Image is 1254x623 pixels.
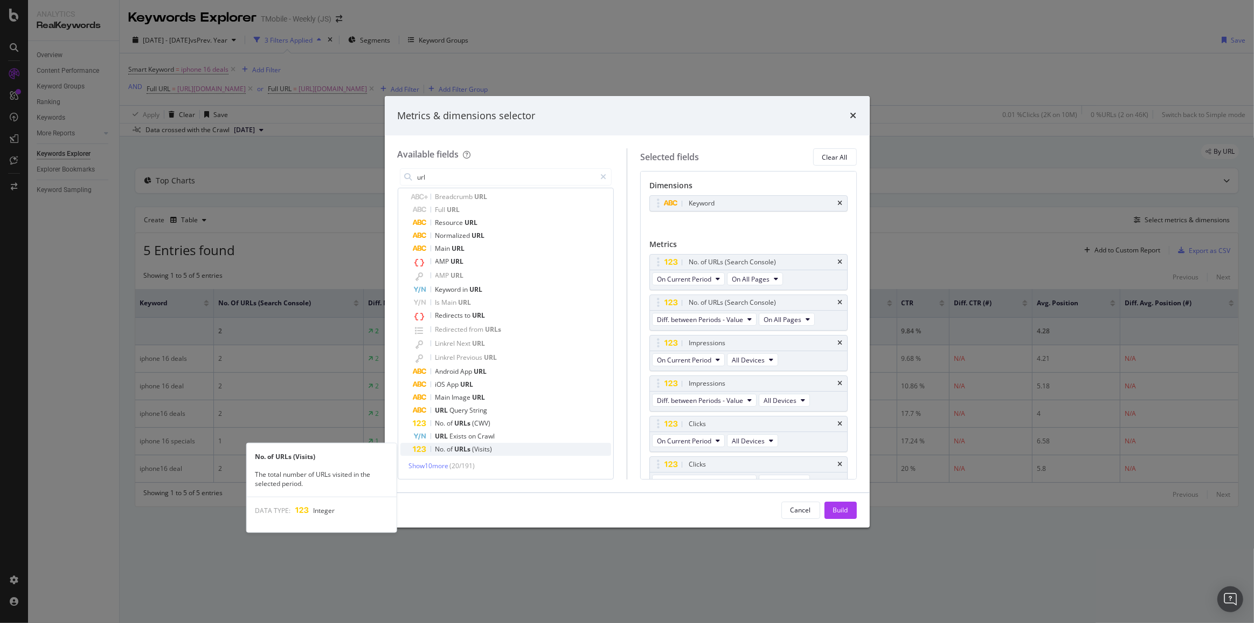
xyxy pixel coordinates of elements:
[791,505,811,515] div: Cancel
[452,244,465,253] span: URL
[764,315,801,324] span: On All Pages
[640,151,699,163] div: Selected fields
[649,295,848,331] div: No. of URLs (Search Console)timesDiff. between Periods - ValueOn All Pages
[732,275,770,284] span: On All Pages
[822,153,848,162] div: Clear All
[435,298,442,307] span: Is
[813,148,857,166] button: Clear All
[246,469,396,488] div: The total number of URLs visited in the selected period.
[838,421,843,427] div: times
[473,311,486,320] span: URL
[435,192,475,201] span: Breadcrumb
[657,396,743,405] span: Diff. between Periods - Value
[435,353,457,362] span: Linkrel
[435,271,451,280] span: AMP
[385,96,870,528] div: modal
[452,393,473,402] span: Image
[764,477,796,486] span: All Devices
[649,456,848,492] div: ClickstimesDiff. between Periods - ValueAll Devices
[459,298,472,307] span: URL
[435,325,469,334] span: Redirected
[689,378,725,389] div: Impressions
[435,257,451,266] span: AMP
[657,436,711,446] span: On Current Period
[689,419,706,429] div: Clicks
[759,394,810,407] button: All Devices
[465,218,478,227] span: URL
[447,380,461,389] span: App
[759,475,810,488] button: All Devices
[689,297,776,308] div: No. of URLs (Search Console)
[435,419,447,428] span: No.
[451,271,464,280] span: URL
[469,432,478,441] span: on
[833,505,848,515] div: Build
[435,218,465,227] span: Resource
[435,380,447,389] span: iOS
[447,205,460,214] span: URL
[649,375,848,412] div: ImpressionstimesDiff. between Periods - ValueAll Devices
[484,353,497,362] span: URL
[850,109,857,123] div: times
[435,311,465,320] span: Redirects
[442,298,459,307] span: Main
[727,353,778,366] button: All Devices
[398,109,536,123] div: Metrics & dimensions selector
[838,380,843,387] div: times
[435,205,447,214] span: Full
[732,436,765,446] span: All Devices
[649,335,848,371] div: ImpressionstimesOn Current PeriodAll Devices
[435,231,472,240] span: Normalized
[473,339,486,348] span: URL
[652,394,757,407] button: Diff. between Periods - Value
[435,406,450,415] span: URL
[486,325,502,334] span: URLs
[657,477,743,486] span: Diff. between Periods - Value
[435,393,452,402] span: Main
[463,285,470,294] span: in
[759,313,815,326] button: On All Pages
[478,432,495,441] span: Crawl
[689,338,725,348] div: Impressions
[781,502,820,519] button: Cancel
[461,367,474,376] span: App
[689,459,706,470] div: Clicks
[727,272,783,285] button: On All Pages
[417,169,596,185] input: Search by field name
[652,475,757,488] button: Diff. between Periods - Value
[435,432,450,441] span: URL
[457,339,473,348] span: Next
[652,313,757,326] button: Diff. between Periods - Value
[435,444,447,454] span: No.
[474,367,487,376] span: URL
[475,192,488,201] span: URL
[461,380,474,389] span: URL
[451,257,464,266] span: URL
[657,275,711,284] span: On Current Period
[409,461,449,470] span: Show 10 more
[472,231,485,240] span: URL
[689,257,776,268] div: No. of URLs (Search Console)
[649,195,848,211] div: Keywordtimes
[649,254,848,290] div: No. of URLs (Search Console)timesOn Current PeriodOn All Pages
[652,353,725,366] button: On Current Period
[246,451,396,461] div: No. of URLs (Visits)
[457,353,484,362] span: Previous
[473,444,493,454] span: (Visits)
[465,311,473,320] span: to
[435,285,463,294] span: Keyword
[657,315,743,324] span: Diff. between Periods - Value
[838,299,843,306] div: times
[455,444,473,454] span: URLs
[450,406,470,415] span: Query
[450,461,475,470] span: ( 20 / 191 )
[838,461,843,468] div: times
[469,325,486,334] span: from
[470,406,488,415] span: String
[649,239,848,254] div: Metrics
[689,198,715,209] div: Keyword
[455,419,473,428] span: URLs
[1217,586,1243,612] div: Open Intercom Messenger
[447,444,455,454] span: of
[838,340,843,346] div: times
